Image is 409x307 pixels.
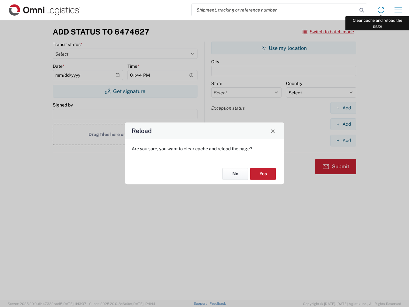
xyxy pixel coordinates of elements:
button: Close [268,126,277,135]
button: No [222,168,248,180]
h4: Reload [132,126,152,136]
p: Are you sure, you want to clear cache and reload the page? [132,146,277,152]
button: Yes [250,168,276,180]
input: Shipment, tracking or reference number [192,4,357,16]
